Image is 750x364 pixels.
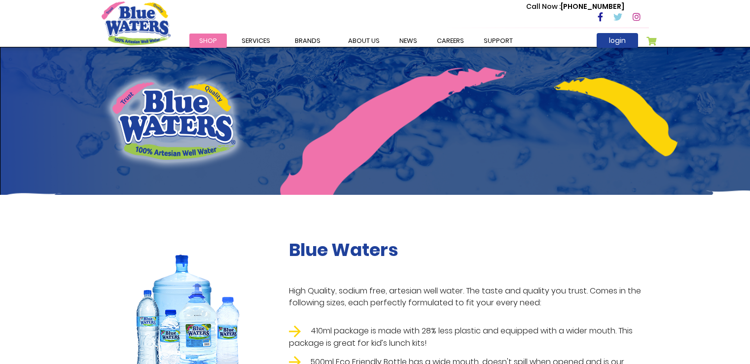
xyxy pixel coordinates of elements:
a: careers [427,34,474,48]
p: High Quality, sodium free, artesian well water. The taste and quality you trust. Comes in the fol... [289,285,649,309]
p: [PHONE_NUMBER] [526,1,624,12]
a: support [474,34,523,48]
li: 410ml package is made with 28% less plastic and equipped with a wider mouth. This package is grea... [289,325,649,349]
a: store logo [102,1,171,45]
a: News [390,34,427,48]
span: Brands [295,36,321,45]
a: about us [338,34,390,48]
span: Shop [199,36,217,45]
a: login [597,33,638,48]
span: Services [242,36,270,45]
h2: Blue Waters [289,239,649,260]
span: Call Now : [526,1,561,11]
